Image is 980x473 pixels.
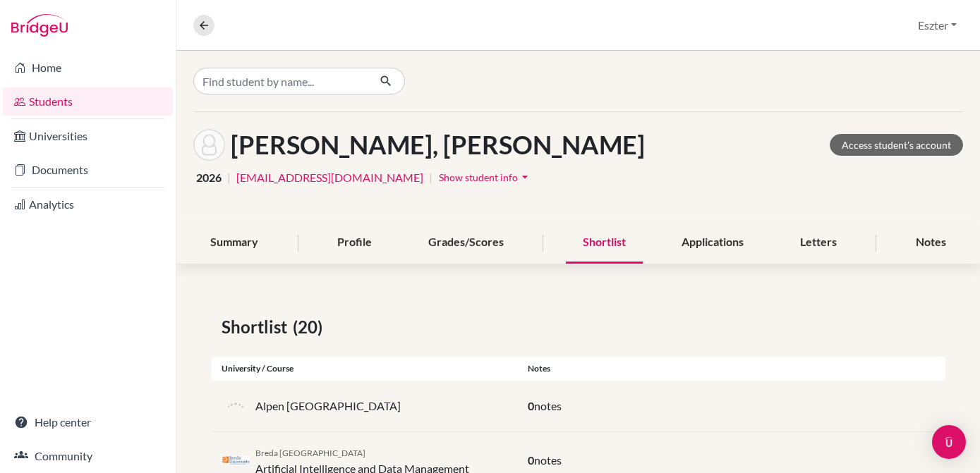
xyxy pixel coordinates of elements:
[783,222,854,264] div: Letters
[193,222,275,264] div: Summary
[438,166,533,188] button: Show student infoarrow_drop_down
[11,14,68,37] img: Bridge-U
[3,156,173,184] a: Documents
[528,399,534,412] span: 0
[211,362,517,375] div: University / Course
[3,190,173,219] a: Analytics
[255,448,365,458] span: Breda [GEOGRAPHIC_DATA]
[439,171,518,183] span: Show student info
[222,456,250,465] img: nl_nhtv_2jjh9578.png
[528,453,534,467] span: 0
[534,399,562,412] span: notes
[665,222,761,264] div: Applications
[517,362,945,375] div: Notes
[429,169,432,186] span: |
[566,222,643,264] div: Shortlist
[196,169,222,186] span: 2026
[193,129,225,161] img: Levente István Szitás's avatar
[912,12,963,39] button: Eszter
[932,425,966,459] div: Open Intercom Messenger
[534,453,562,467] span: notes
[3,54,173,82] a: Home
[3,122,173,150] a: Universities
[830,134,963,156] a: Access student's account
[193,68,368,94] input: Find student by name...
[411,222,521,264] div: Grades/Scores
[518,170,532,184] i: arrow_drop_down
[3,408,173,436] a: Help center
[236,169,423,186] a: [EMAIL_ADDRESS][DOMAIN_NAME]
[255,398,401,414] p: Alpen [GEOGRAPHIC_DATA]
[231,130,645,160] h1: [PERSON_NAME], [PERSON_NAME]
[227,169,231,186] span: |
[320,222,389,264] div: Profile
[899,222,963,264] div: Notes
[222,392,250,420] img: default-university-logo-42dd438d0b49c2174d4c41c49dcd67eec2da6d16b3a2f6d5de70cc347232e317.png
[3,87,173,116] a: Students
[293,314,328,340] span: (20)
[222,314,293,340] span: Shortlist
[3,442,173,470] a: Community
